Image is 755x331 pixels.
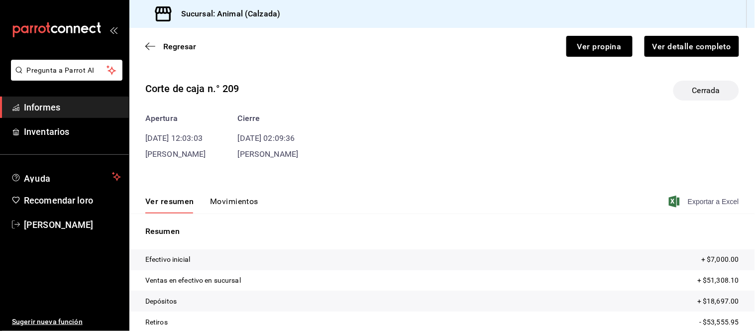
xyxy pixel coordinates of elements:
div: pestañas de navegación [145,196,258,214]
font: Resumen [145,226,180,236]
font: Movimientos [210,197,258,206]
button: Ver detalle completo [645,36,739,57]
font: Cerrada [692,86,720,95]
font: + $7,000.00 [702,255,739,263]
a: Pregunta a Parrot AI [7,72,122,83]
font: [PERSON_NAME] [238,149,299,159]
button: Ver propina [566,36,633,57]
font: Ver detalle completo [652,41,731,51]
font: Ver propina [577,41,622,51]
font: Corte de caja n.° 209 [145,83,239,95]
font: Inventarios [24,126,69,137]
font: + $51,308.10 [697,276,739,284]
font: + $18,697.00 [697,297,739,305]
font: [DATE] 02:09:36 [238,133,295,143]
font: - $53,555.95 [699,318,739,326]
font: [PERSON_NAME] [24,220,94,230]
font: Efectivo inicial [145,255,190,263]
button: Regresar [145,42,196,51]
button: Pregunta a Parrot AI [11,60,122,81]
font: Informes [24,102,60,112]
font: Ventas en efectivo en sucursal [145,276,241,284]
font: Exportar a Excel [688,198,739,206]
font: Recomendar loro [24,195,93,206]
button: abrir_cajón_menú [109,26,117,34]
font: Cierre [238,113,260,123]
font: Ayuda [24,173,51,184]
font: [PERSON_NAME] [145,149,206,159]
font: Ver resumen [145,197,194,206]
font: Sucursal: Animal (Calzada) [181,9,280,18]
font: Depósitos [145,297,177,305]
button: Exportar a Excel [671,196,739,208]
font: Pregunta a Parrot AI [27,66,95,74]
font: Apertura [145,113,178,123]
font: [DATE] 12:03:03 [145,133,203,143]
font: Sugerir nueva función [12,318,83,326]
font: Regresar [163,42,196,51]
font: Retiros [145,318,168,326]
